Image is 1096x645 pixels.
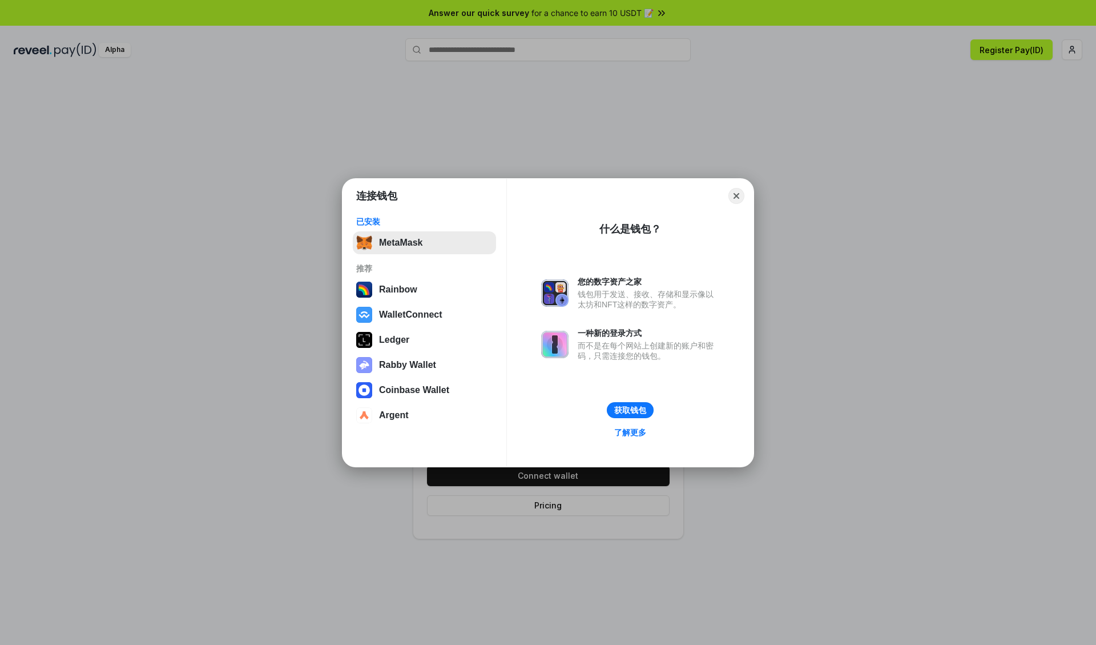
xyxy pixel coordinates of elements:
[728,188,744,204] button: Close
[353,354,496,376] button: Rabby Wallet
[578,328,719,338] div: 一种新的登录方式
[379,310,442,320] div: WalletConnect
[353,231,496,254] button: MetaMask
[356,382,372,398] img: svg+xml,%3Csvg%20width%3D%2228%22%20height%3D%2228%22%20viewBox%3D%220%200%2028%2028%22%20fill%3D...
[353,328,496,351] button: Ledger
[353,303,496,326] button: WalletConnect
[353,404,496,427] button: Argent
[578,277,719,287] div: 您的数字资产之家
[356,307,372,323] img: svg+xml,%3Csvg%20width%3D%2228%22%20height%3D%2228%22%20viewBox%3D%220%200%2028%2028%22%20fill%3D...
[578,289,719,310] div: 钱包用于发送、接收、存储和显示像以太坊和NFT这样的数字资产。
[541,331,569,358] img: svg+xml,%3Csvg%20xmlns%3D%22http%3A%2F%2Fwww.w3.org%2F2000%2Fsvg%22%20fill%3D%22none%22%20viewBox...
[379,410,409,420] div: Argent
[356,407,372,423] img: svg+xml,%3Csvg%20width%3D%2228%22%20height%3D%2228%22%20viewBox%3D%220%200%2028%2028%22%20fill%3D...
[356,357,372,373] img: svg+xml,%3Csvg%20xmlns%3D%22http%3A%2F%2Fwww.w3.org%2F2000%2Fsvg%22%20fill%3D%22none%22%20viewBox...
[614,427,646,438] div: 了解更多
[578,340,719,361] div: 而不是在每个网站上创建新的账户和密码，只需连接您的钱包。
[379,360,436,370] div: Rabby Wallet
[356,263,493,274] div: 推荐
[356,332,372,348] img: svg+xml,%3Csvg%20xmlns%3D%22http%3A%2F%2Fwww.w3.org%2F2000%2Fsvg%22%20width%3D%2228%22%20height%3...
[607,402,654,418] button: 获取钱包
[356,235,372,251] img: svg+xml,%3Csvg%20fill%3D%22none%22%20height%3D%2233%22%20viewBox%3D%220%200%2035%2033%22%20width%...
[379,238,422,248] div: MetaMask
[353,379,496,402] button: Coinbase Wallet
[607,425,653,440] a: 了解更多
[379,385,449,395] div: Coinbase Wallet
[379,335,409,345] div: Ledger
[353,278,496,301] button: Rainbow
[541,279,569,307] img: svg+xml,%3Csvg%20xmlns%3D%22http%3A%2F%2Fwww.w3.org%2F2000%2Fsvg%22%20fill%3D%22none%22%20viewBox...
[614,405,646,415] div: 获取钱包
[356,282,372,298] img: svg+xml,%3Csvg%20width%3D%22120%22%20height%3D%22120%22%20viewBox%3D%220%200%20120%20120%22%20fil...
[356,189,397,203] h1: 连接钱包
[379,285,417,295] div: Rainbow
[599,222,661,236] div: 什么是钱包？
[356,217,493,227] div: 已安装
